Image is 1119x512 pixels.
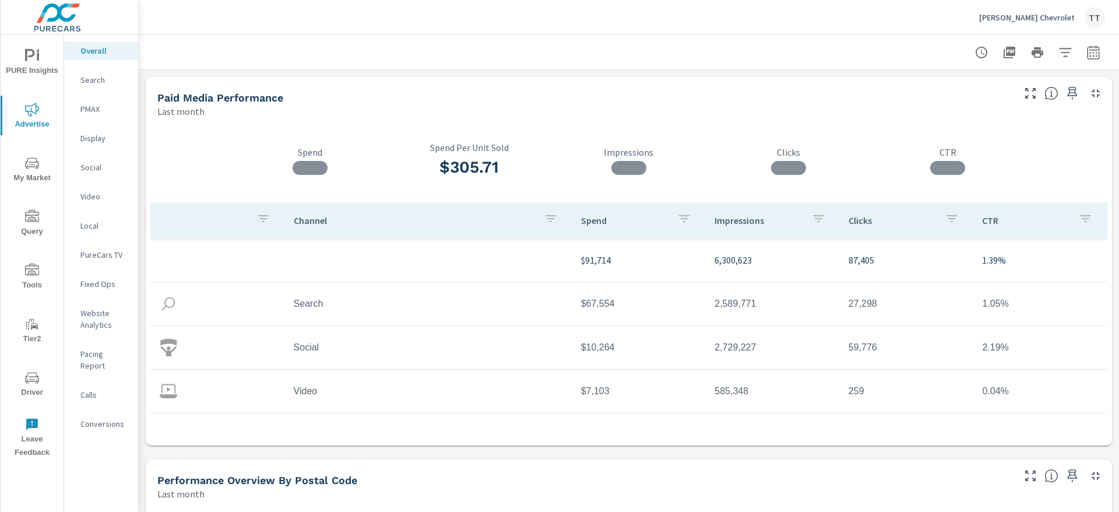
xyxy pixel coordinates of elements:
[549,146,709,158] p: Impressions
[1086,84,1105,103] button: Minimize Widget
[80,348,129,371] p: Pacing Report
[80,162,129,173] p: Social
[64,71,138,89] div: Search
[1021,84,1040,103] button: Make Fullscreen
[64,217,138,234] div: Local
[64,415,138,433] div: Conversions
[973,289,1107,318] td: 1.05%
[4,156,60,185] span: My Market
[80,307,129,331] p: Website Analytics
[581,253,696,267] p: $91,714
[80,74,129,86] p: Search
[839,377,973,406] td: 259
[1044,86,1058,100] span: Understand performance metrics over the selected time range.
[64,246,138,264] div: PureCars TV
[80,278,129,290] p: Fixed Ops
[705,420,839,450] td: 396,277
[839,420,973,450] td: 72
[581,215,668,226] p: Spend
[1063,467,1082,485] span: Save this to your personalized report
[973,333,1107,362] td: 2.19%
[4,264,60,292] span: Tools
[64,345,138,374] div: Pacing Report
[64,159,138,176] div: Social
[230,146,390,158] p: Spend
[80,132,129,144] p: Display
[973,377,1107,406] td: 0.04%
[1021,467,1040,485] button: Make Fullscreen
[157,104,205,118] p: Last month
[4,317,60,346] span: Tier2
[705,377,839,406] td: 585,348
[160,339,177,356] img: icon-social.svg
[80,45,129,57] p: Overall
[284,377,572,406] td: Video
[572,289,706,318] td: $67,554
[157,92,283,104] h5: Paid Media Performance
[979,12,1075,23] p: [PERSON_NAME] Chevrolet
[294,215,534,226] p: Channel
[4,49,60,78] span: PURE Insights
[982,253,1097,267] p: 1.39%
[80,220,129,232] p: Local
[572,420,706,450] td: $6,793
[64,275,138,293] div: Fixed Ops
[1026,41,1049,64] button: Print Report
[64,100,138,118] div: PMAX
[998,41,1021,64] button: "Export Report to PDF"
[64,304,138,334] div: Website Analytics
[839,333,973,362] td: 59,776
[4,103,60,131] span: Advertise
[4,418,60,460] span: Leave Feedback
[1086,467,1105,485] button: Minimize Widget
[80,418,129,430] p: Conversions
[64,42,138,59] div: Overall
[157,474,357,486] h5: Performance Overview By Postal Code
[715,253,830,267] p: 6,300,623
[4,210,60,239] span: Query
[1084,7,1105,28] div: TT
[284,420,572,450] td: ConnectedTv
[64,188,138,205] div: Video
[80,103,129,115] p: PMAX
[284,289,572,318] td: Search
[973,420,1107,450] td: 0.02%
[572,377,706,406] td: $7,103
[64,386,138,404] div: Calls
[572,333,706,362] td: $10,264
[80,191,129,202] p: Video
[80,249,129,261] p: PureCars TV
[80,389,129,401] p: Calls
[157,487,205,501] p: Last month
[4,371,60,399] span: Driver
[868,146,1028,158] p: CTR
[390,157,550,177] h3: $305.71
[390,142,550,153] p: Spend Per Unit Sold
[1054,41,1077,64] button: Apply Filters
[715,215,802,226] p: Impressions
[709,146,868,158] p: Clicks
[839,289,973,318] td: 27,298
[705,333,839,362] td: 2,729,227
[982,215,1069,226] p: CTR
[160,383,177,400] img: icon-video.svg
[1082,41,1105,64] button: Select Date Range
[64,129,138,147] div: Display
[1,35,64,464] div: nav menu
[1044,469,1058,483] span: Understand performance data by postal code. Individual postal codes can be selected and expanded ...
[160,295,177,313] img: icon-search.svg
[705,289,839,318] td: 2,589,771
[1063,84,1082,103] span: Save this to your personalized report
[849,215,936,226] p: Clicks
[284,333,572,362] td: Social
[849,253,964,267] p: 87,405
